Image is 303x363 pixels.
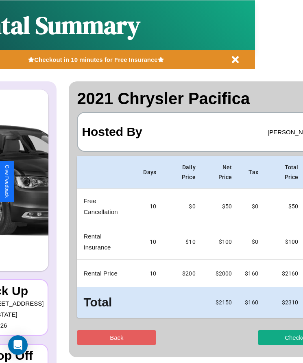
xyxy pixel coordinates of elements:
td: $ 160 [238,260,265,287]
button: Back [77,330,156,345]
td: 10 [137,224,163,260]
td: $0 [238,189,265,224]
div: Give Feedback [4,165,10,198]
p: Free Cancellation [83,195,130,217]
h3: Total [83,294,130,311]
td: $ 2000 [202,260,239,287]
div: Open Intercom Messenger [8,335,28,355]
td: $ 100 [202,224,239,260]
b: Checkout in 10 minutes for Free Insurance [34,56,157,63]
td: $ 200 [163,260,202,287]
th: Tax [238,156,265,189]
p: Rental Insurance [83,231,130,253]
h3: Hosted By [82,117,142,147]
th: Days [137,156,163,189]
td: 10 [137,260,163,287]
td: $10 [163,224,202,260]
td: $ 160 [238,287,265,318]
td: 10 [137,189,163,224]
td: $0 [163,189,202,224]
td: $ 2150 [202,287,239,318]
p: Rental Price [83,268,130,279]
td: $ 50 [202,189,239,224]
td: $0 [238,224,265,260]
th: Daily Price [163,156,202,189]
th: Net Price [202,156,239,189]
